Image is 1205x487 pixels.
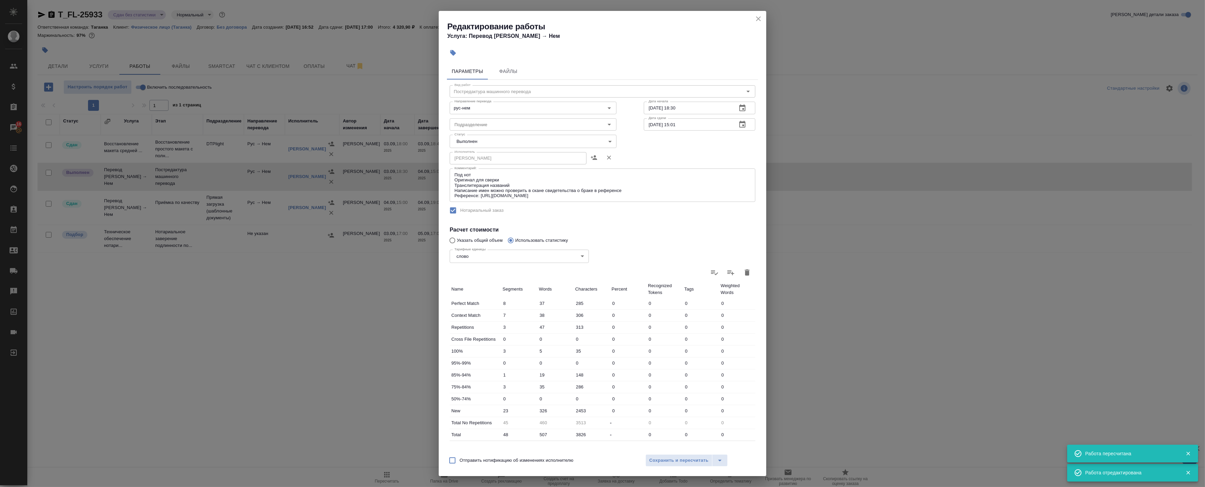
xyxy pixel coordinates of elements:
[683,406,719,416] input: ✎ Введи что-нибудь
[610,419,647,427] div: -
[574,322,610,332] input: ✎ Введи что-нибудь
[575,286,608,293] p: Characters
[586,149,601,166] button: Назначить
[683,298,719,308] input: ✎ Введи что-нибудь
[501,310,537,320] input: ✎ Введи что-нибудь
[646,346,683,356] input: ✎ Введи что-нибудь
[447,32,766,40] h4: Услуга: Перевод [PERSON_NAME] → Нем
[492,67,525,76] span: Файлы
[537,382,574,392] input: ✎ Введи что-нибудь
[683,334,719,344] input: ✎ Введи что-нибудь
[646,394,683,404] input: ✎ Введи что-нибудь
[719,358,755,368] input: ✎ Введи что-нибудь
[684,286,717,293] p: Tags
[537,370,574,380] input: ✎ Введи что-нибудь
[683,394,719,404] input: ✎ Введи что-нибудь
[450,135,616,148] div: Выполнен
[537,298,574,308] input: ✎ Введи что-нибудь
[645,454,712,467] button: Сохранить и пересчитать
[646,298,683,308] input: ✎ Введи что-нибудь
[537,358,574,368] input: ✎ Введи что-нибудь
[646,370,683,380] input: ✎ Введи что-нибудь
[451,312,499,319] p: Context Match
[683,322,719,332] input: ✎ Введи что-нибудь
[537,322,574,332] input: ✎ Введи что-нибудь
[1085,450,1175,457] div: Работа пересчитана
[723,264,739,281] label: Слить статистику
[683,346,719,356] input: ✎ Введи что-нибудь
[719,406,755,416] input: ✎ Введи что-нибудь
[1181,451,1195,457] button: Закрыть
[646,382,683,392] input: ✎ Введи что-нибудь
[574,382,610,392] input: ✎ Введи что-нибудь
[646,430,683,440] input: ✎ Введи что-нибудь
[574,430,610,440] input: ✎ Введи что-нибудь
[646,334,683,344] input: ✎ Введи что-нибудь
[739,264,755,281] button: Удалить статистику
[648,282,681,296] p: Recognized Tokens
[574,346,610,356] input: ✎ Введи что-нибудь
[537,334,574,344] input: ✎ Введи что-нибудь
[719,346,755,356] input: ✎ Введи что-нибудь
[719,418,755,428] input: Пустое поле
[451,324,499,331] p: Repetitions
[719,370,755,380] input: ✎ Введи что-нибудь
[706,264,723,281] label: Обновить статистику
[451,348,499,355] p: 100%
[610,346,647,356] input: ✎ Введи что-нибудь
[610,322,647,332] input: ✎ Введи что-нибудь
[605,103,614,113] button: Open
[574,406,610,416] input: ✎ Введи что-нибудь
[501,346,537,356] input: ✎ Введи что-нибудь
[451,67,484,76] span: Параметры
[446,45,461,60] button: Добавить тэг
[610,358,647,368] input: ✎ Введи что-нибудь
[646,310,683,320] input: ✎ Введи что-нибудь
[610,431,647,439] div: -
[574,334,610,344] input: ✎ Введи что-нибудь
[501,370,537,380] input: ✎ Введи что-нибудь
[610,298,647,308] input: ✎ Введи что-нибудь
[537,418,574,428] input: Пустое поле
[610,334,647,344] input: ✎ Введи что-нибудь
[645,454,728,467] div: split button
[454,172,751,198] textarea: Под нот Оригинал для сверки Транслитерация названий Написание имен можно проверить в скане свидет...
[683,418,719,428] input: Пустое поле
[451,300,499,307] p: Perfect Match
[501,358,537,368] input: ✎ Введи что-нибудь
[683,430,719,440] input: ✎ Введи что-нибудь
[460,207,504,214] span: Нотариальный заказ
[503,286,536,293] p: Segments
[451,336,499,343] p: Cross File Repetitions
[574,298,610,308] input: ✎ Введи что-нибудь
[451,360,499,367] p: 95%-99%
[683,370,719,380] input: ✎ Введи что-нибудь
[501,322,537,332] input: ✎ Введи что-нибудь
[501,430,537,440] input: ✎ Введи что-нибудь
[501,382,537,392] input: ✎ Введи что-нибудь
[447,21,766,32] h2: Редактирование работы
[601,149,616,166] button: Удалить
[501,334,537,344] input: ✎ Введи что-нибудь
[683,310,719,320] input: ✎ Введи что-нибудь
[605,120,614,129] button: Open
[1181,470,1195,476] button: Закрыть
[460,457,574,464] span: Отправить нотификацию об изменениях исполнителю
[451,372,499,379] p: 85%-94%
[719,298,755,308] input: ✎ Введи что-нибудь
[574,310,610,320] input: ✎ Введи что-нибудь
[753,14,764,24] button: close
[610,382,647,392] input: ✎ Введи что-нибудь
[574,394,610,404] input: ✎ Введи что-нибудь
[501,394,537,404] input: ✎ Введи что-нибудь
[646,322,683,332] input: ✎ Введи что-нибудь
[537,406,574,416] input: ✎ Введи что-нибудь
[537,430,574,440] input: ✎ Введи что-нибудь
[537,310,574,320] input: ✎ Введи что-нибудь
[451,419,499,426] p: Total No Repetitions
[451,431,499,438] p: Total
[451,408,499,414] p: New
[451,396,499,402] p: 50%-74%
[719,322,755,332] input: ✎ Введи что-нибудь
[501,298,537,308] input: ✎ Введи что-нибудь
